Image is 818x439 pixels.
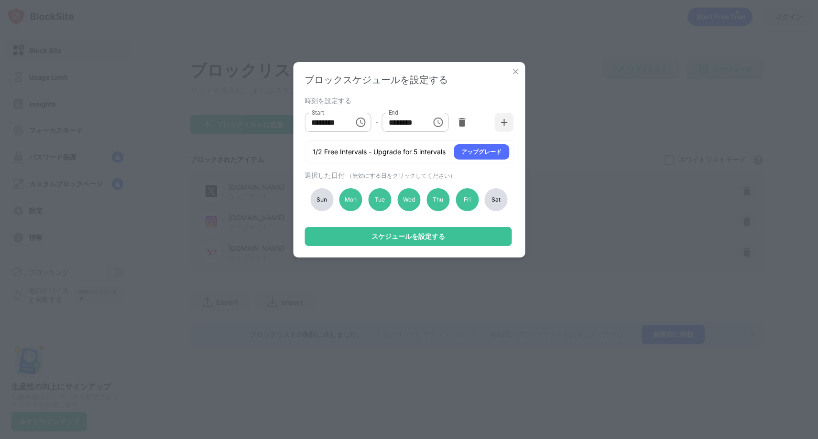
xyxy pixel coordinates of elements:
[461,147,502,157] div: アップグレード
[347,172,456,179] span: （無効にする日をクリックしてください）
[371,233,445,240] div: スケジュールを設定する
[429,113,448,132] button: Choose time, selected time is 6:00 PM
[305,171,511,180] div: 選択した日付
[511,67,520,76] img: x-button.svg
[397,188,420,211] div: Wed
[311,108,324,117] label: Start
[305,96,511,104] div: 時刻を設定する
[313,147,446,157] div: 1/2 Free Intervals - Upgrade for 5 intervals
[426,188,449,211] div: Thu
[310,188,333,211] div: Sun
[485,188,508,211] div: Sat
[456,188,479,211] div: Fri
[375,117,378,128] div: -
[351,113,371,132] button: Choose time, selected time is 1:00 AM
[339,188,362,211] div: Mon
[389,108,399,117] label: End
[369,188,392,211] div: Tue
[305,74,513,86] div: ブロックスケジュールを設定する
